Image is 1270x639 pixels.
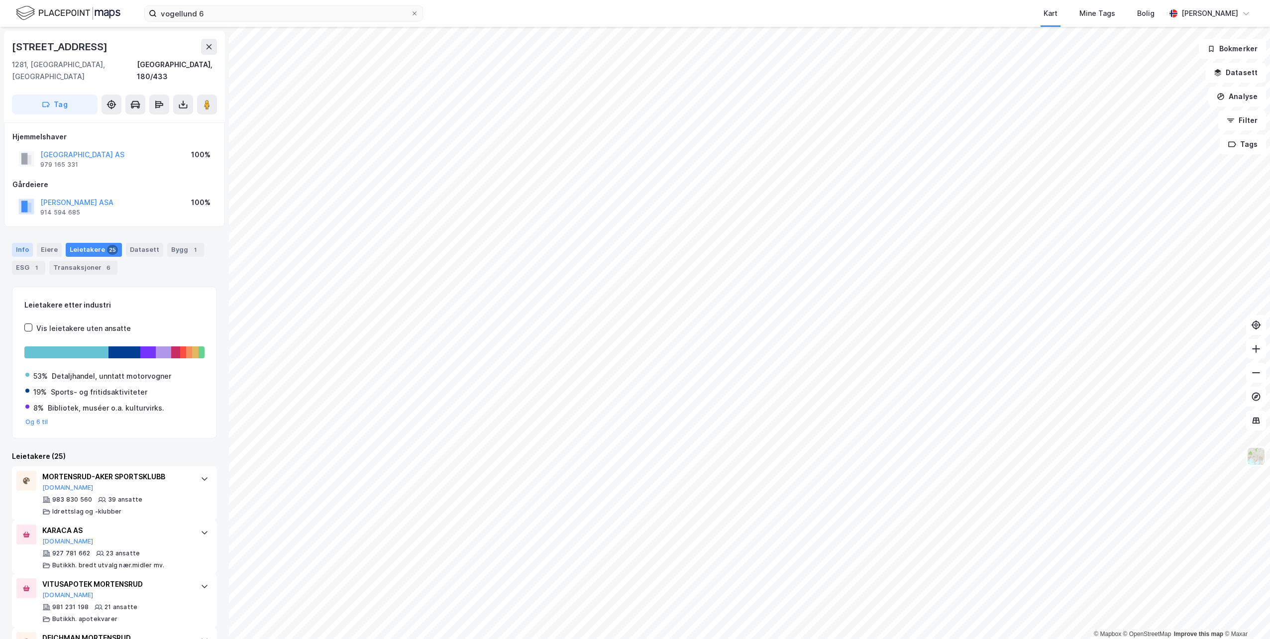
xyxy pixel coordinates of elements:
[52,603,89,611] div: 981 231 198
[12,243,33,257] div: Info
[40,161,78,169] div: 979 165 331
[12,179,216,191] div: Gårdeiere
[1208,87,1266,106] button: Analyse
[1174,631,1223,638] a: Improve this map
[52,615,117,623] div: Butikkh. apotekvarer
[33,386,47,398] div: 19%
[42,537,94,545] button: [DOMAIN_NAME]
[1199,39,1266,59] button: Bokmerker
[25,418,48,426] button: Og 6 til
[107,245,118,255] div: 25
[108,496,142,504] div: 39 ansatte
[137,59,217,83] div: [GEOGRAPHIC_DATA], 180/433
[157,6,411,21] input: Søk på adresse, matrikkel, gårdeiere, leietakere eller personer
[126,243,163,257] div: Datasett
[42,578,191,590] div: VITUSAPOTEK MORTENSRUD
[105,603,137,611] div: 21 ansatte
[104,263,113,273] div: 6
[1181,7,1238,19] div: [PERSON_NAME]
[33,402,44,414] div: 8%
[49,261,117,275] div: Transaksjoner
[24,299,205,311] div: Leietakere etter industri
[66,243,122,257] div: Leietakere
[1247,447,1266,466] img: Z
[1205,63,1266,83] button: Datasett
[42,484,94,492] button: [DOMAIN_NAME]
[1220,591,1270,639] iframe: Chat Widget
[37,243,62,257] div: Eiere
[51,386,147,398] div: Sports- og fritidsaktiviteter
[1137,7,1155,19] div: Bolig
[31,263,41,273] div: 1
[191,197,211,209] div: 100%
[12,131,216,143] div: Hjemmelshaver
[1079,7,1115,19] div: Mine Tags
[12,261,45,275] div: ESG
[1220,591,1270,639] div: Kontrollprogram for chat
[12,59,137,83] div: 1281, [GEOGRAPHIC_DATA], [GEOGRAPHIC_DATA]
[1218,110,1266,130] button: Filter
[52,549,90,557] div: 927 781 662
[1220,134,1266,154] button: Tags
[52,496,92,504] div: 983 830 560
[12,95,98,114] button: Tag
[106,549,140,557] div: 23 ansatte
[42,525,191,536] div: KARACA AS
[16,4,120,22] img: logo.f888ab2527a4732fd821a326f86c7f29.svg
[191,149,211,161] div: 100%
[52,370,171,382] div: Detaljhandel, unntatt motorvogner
[52,561,164,569] div: Butikkh. bredt utvalg nær.midler mv.
[1123,631,1171,638] a: OpenStreetMap
[52,508,121,516] div: Idrettslag og -klubber
[190,245,200,255] div: 1
[33,370,48,382] div: 53%
[40,209,80,216] div: 914 594 685
[36,322,131,334] div: Vis leietakere uten ansatte
[167,243,204,257] div: Bygg
[42,471,191,483] div: MORTENSRUD-AKER SPORTSKLUBB
[12,39,109,55] div: [STREET_ADDRESS]
[12,450,217,462] div: Leietakere (25)
[1044,7,1058,19] div: Kart
[42,591,94,599] button: [DOMAIN_NAME]
[48,402,164,414] div: Bibliotek, muséer o.a. kulturvirks.
[1094,631,1121,638] a: Mapbox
